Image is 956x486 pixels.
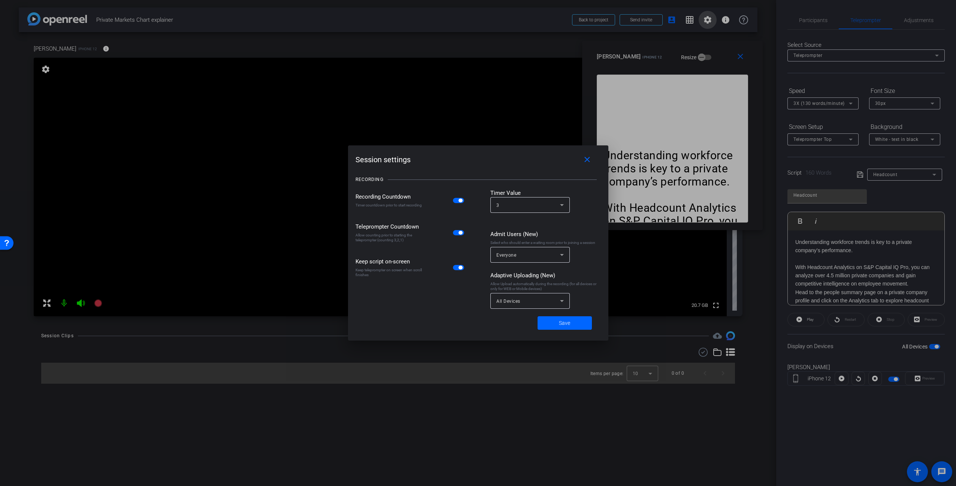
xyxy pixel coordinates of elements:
[356,193,425,201] div: Recording Countdown
[496,299,520,304] span: All Devices
[490,281,601,291] div: Allow Upload automatically during the recording (for all devices or only for WEB or Mobile devices)
[356,153,601,166] div: Session settings
[356,257,425,266] div: Keep script on-screen
[559,319,570,327] span: Save
[496,253,516,258] span: Everyone
[356,233,425,242] div: Allow counting prior to starting the teleprompter (counting 3,2,1)
[490,189,601,197] div: Timer Value
[356,223,425,231] div: Teleprompter Countdown
[496,203,499,208] span: 3
[490,230,601,238] div: Admit Users (New)
[490,240,601,245] div: Select who should enter a waiting room prior to joining a session
[490,271,601,280] div: Adaptive Uploading (New)
[356,203,425,208] div: Timer countdown prior to start recording
[356,176,384,183] div: RECORDING
[356,268,425,277] div: Keep teleprompter on screen when scroll finishes
[538,316,592,330] button: Save
[583,155,592,164] mat-icon: close
[356,170,601,189] openreel-title-line: RECORDING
